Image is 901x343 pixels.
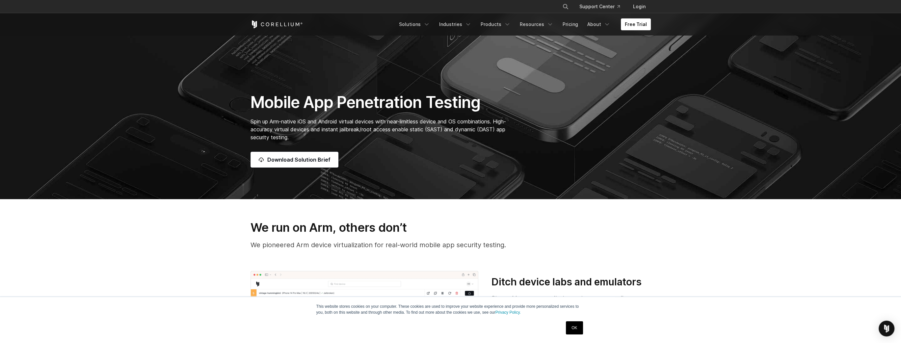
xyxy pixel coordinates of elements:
[267,156,331,164] span: Download Solution Brief
[251,240,651,250] p: We pioneered Arm device virtualization for real-world mobile app security testing.
[251,220,651,235] h3: We run on Arm, others don’t
[491,276,650,288] h3: Ditch device labs and emulators
[435,18,475,30] a: Industries
[395,18,434,30] a: Solutions
[879,321,894,336] div: Open Intercom Messenger
[316,303,585,315] p: This website stores cookies on your computer. These cookies are used to improve your website expe...
[559,18,582,30] a: Pricing
[251,20,303,28] a: Corellium Home
[516,18,557,30] a: Resources
[554,1,651,13] div: Navigation Menu
[495,310,521,315] a: Privacy Policy.
[560,1,571,13] button: Search
[395,18,651,30] div: Navigation Menu
[251,118,506,141] span: Spin up Arm-native iOS and Android virtual devices with near-limitless device and OS combinations...
[477,18,515,30] a: Products
[251,92,513,112] h1: Mobile App Penetration Testing
[491,294,650,311] p: Stop asking your security teams to manage endless physical device and OS combinations.
[574,1,625,13] a: Support Center
[566,321,583,334] a: OK
[621,18,651,30] a: Free Trial
[628,1,651,13] a: Login
[583,18,614,30] a: About
[251,152,338,168] a: Download Solution Brief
